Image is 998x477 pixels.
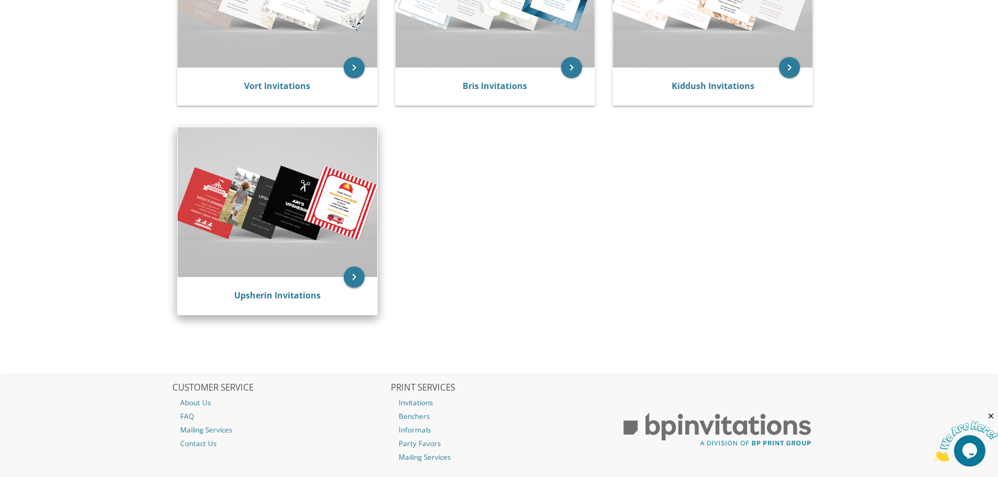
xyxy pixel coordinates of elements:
a: Upsherin Invitations [234,290,321,301]
a: Bris Invitations [463,80,527,92]
a: Kiddush Invitations [672,80,754,92]
a: Party Favors [391,437,608,450]
h2: CUSTOMER SERVICE [172,383,389,393]
iframe: chat widget [933,412,998,461]
a: Vort Invitations [244,80,310,92]
a: keyboard_arrow_right [344,267,365,287]
a: Invitations [391,396,608,409]
a: keyboard_arrow_right [779,57,800,78]
a: Mailing Services [391,450,608,464]
a: Mailing Services [172,423,389,437]
a: Contact Us [172,437,389,450]
a: keyboard_arrow_right [561,57,582,78]
a: FAQ [172,409,389,423]
a: keyboard_arrow_right [344,57,365,78]
a: Informals [391,423,608,437]
img: BP Print Group [609,404,826,456]
a: Benchers [391,409,608,423]
h2: PRINT SERVICES [391,383,608,393]
a: About Us [172,396,389,409]
img: Upsherin Invitations [178,127,377,276]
